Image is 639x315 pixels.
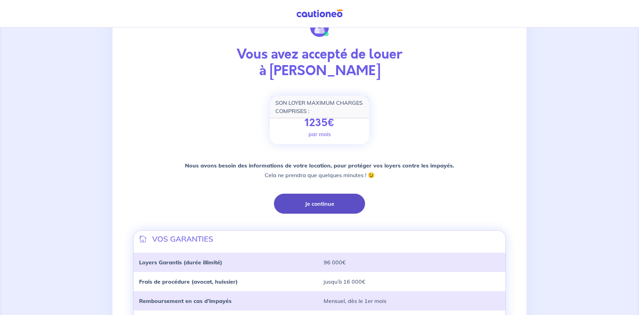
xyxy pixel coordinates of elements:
[139,297,232,304] strong: Remboursement en cas d’impayés
[185,161,454,180] p: Cela ne prendra que quelques minutes ! 😉
[139,259,222,266] strong: Loyers Garantis (durée illimité)
[139,278,238,285] strong: Frais de procédure (avocat, huissier)
[270,96,369,118] div: SON LOYER MAXIMUM CHARGES COMPRISES :
[324,258,500,266] p: 96 000€
[324,297,500,305] p: Mensuel, dès le 1er mois
[308,130,331,138] p: par mois
[185,162,454,169] strong: Nous avons besoin des informations de votre location, pour protéger vos loyers contre les impayés.
[274,194,365,214] button: Je continue
[305,117,335,129] p: 1235
[294,9,345,18] img: Cautioneo
[152,233,213,244] p: VOS GARANTIES
[327,115,335,130] span: €
[133,46,506,79] p: Vous avez accepté de louer à [PERSON_NAME]
[310,18,329,37] img: illu_account_valid.svg
[324,277,500,286] p: jusqu’à 16 000€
